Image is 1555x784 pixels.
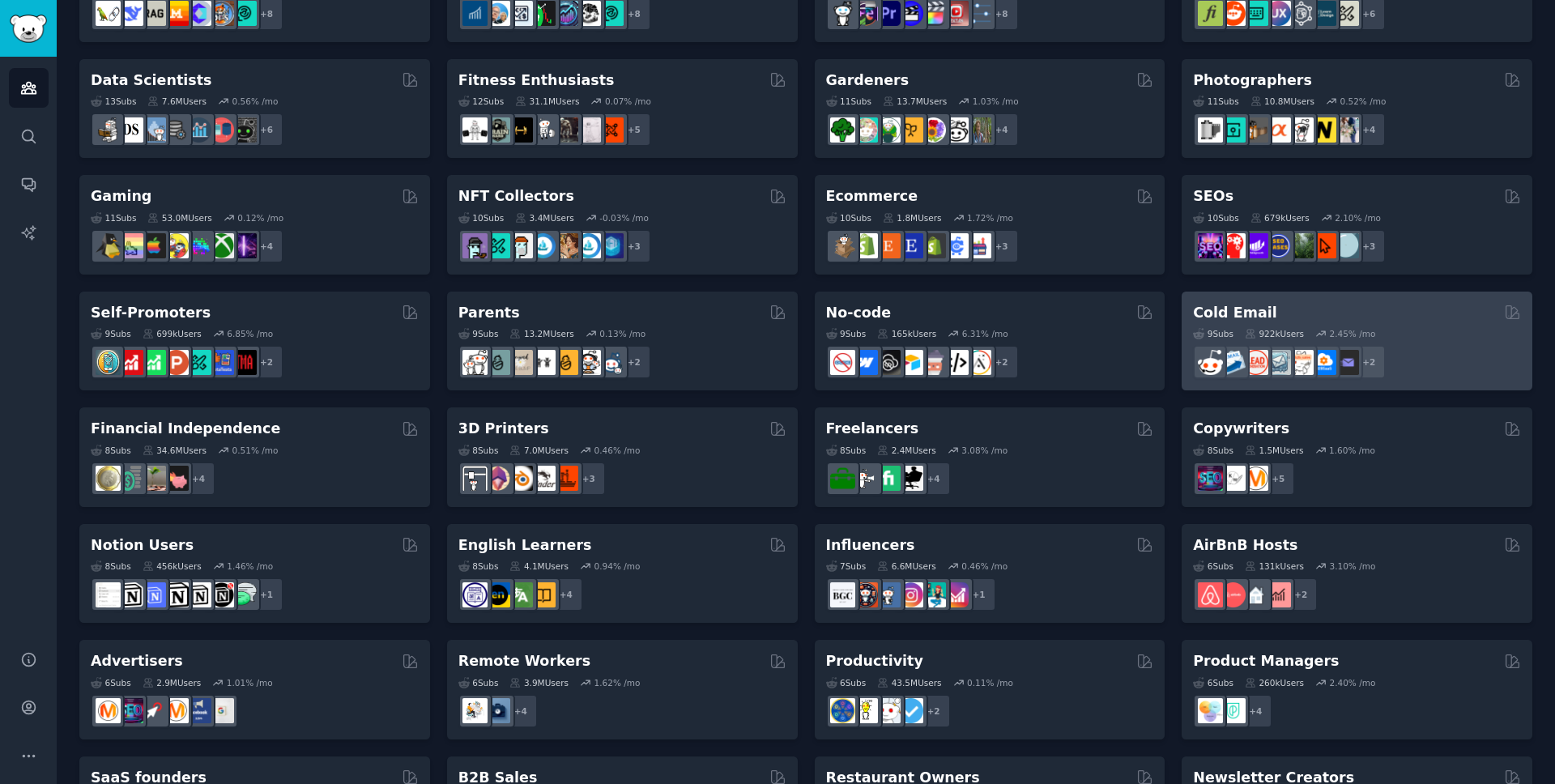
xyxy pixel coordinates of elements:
img: NotionPromote [232,582,257,607]
div: + 3 [985,229,1019,263]
div: 0.07 % /mo [605,96,651,107]
img: Notiontemplates [96,582,121,607]
img: Youtubevideo [944,1,969,26]
div: 2.45 % /mo [1329,328,1375,339]
img: Local_SEO [1289,233,1314,258]
img: CozyGamers [118,233,143,258]
img: swingtrading [576,1,601,26]
div: 0.52 % /mo [1340,96,1386,107]
div: + 2 [1352,345,1386,379]
img: OpenSourceAI [186,1,211,26]
img: Adalo [966,350,991,375]
div: 11 Sub s [1193,96,1238,107]
img: work [485,698,510,723]
img: EmailOutreach [1334,350,1359,375]
h2: Photographers [1193,70,1312,91]
img: lifehacks [853,698,878,723]
img: rentalproperties [1243,582,1268,607]
img: InstagramGrowthTips [944,582,969,607]
div: 3.08 % /mo [961,445,1008,456]
img: logodesign [1221,1,1246,26]
img: weightroom [530,117,556,143]
div: + 5 [617,113,651,147]
img: GardenersWorld [966,117,991,143]
img: datascience [118,117,143,143]
div: 260k Users [1245,677,1304,688]
img: finalcutpro [921,1,946,26]
img: SEO [1198,466,1223,491]
img: ecommercemarketing [944,233,969,258]
img: fitness30plus [553,117,578,143]
img: fatFIRE [164,466,189,491]
div: 8 Sub s [458,560,499,572]
img: UX_Design [1334,1,1359,26]
div: 2.10 % /mo [1335,212,1381,224]
div: 8 Sub s [458,445,499,456]
div: 3.4M Users [515,212,574,224]
img: nocodelowcode [921,350,946,375]
img: Rag [141,1,166,26]
img: SEO [118,698,143,723]
img: AppIdeas [96,350,121,375]
div: 6.6M Users [877,560,936,572]
h2: Remote Workers [458,651,590,671]
img: shopify [853,233,878,258]
img: GamerPals [164,233,189,258]
div: 0.56 % /mo [232,96,279,107]
img: technicalanalysis [599,1,624,26]
div: 43.5M Users [877,677,941,688]
img: NewParents [553,350,578,375]
img: ecommerce_growth [966,233,991,258]
img: marketing [96,698,121,723]
div: 3.9M Users [509,677,569,688]
img: NoCodeMovement [944,350,969,375]
img: content_marketing [1243,466,1268,491]
div: 13.2M Users [509,328,573,339]
div: + 4 [917,462,951,496]
img: AirBnBInvesting [1266,582,1291,607]
div: 0.51 % /mo [232,445,279,456]
img: alphaandbetausers [186,350,211,375]
img: gamers [186,233,211,258]
img: StocksAndTrading [553,1,578,26]
img: TwitchStreaming [232,233,257,258]
img: dropship [830,233,855,258]
img: Forex [508,1,533,26]
img: Airtable [898,350,923,375]
div: 10.8M Users [1250,96,1314,107]
h2: Productivity [826,651,923,671]
img: postproduction [966,1,991,26]
h2: AirBnB Hosts [1193,535,1297,556]
img: UXDesign [1266,1,1291,26]
div: 2.9M Users [143,677,202,688]
img: NotionGeeks [164,582,189,607]
img: data [232,117,257,143]
img: learndesign [1311,1,1336,26]
h2: Product Managers [1193,651,1339,671]
div: 0.46 % /mo [594,445,641,456]
img: typography [1198,1,1223,26]
img: ender3 [530,466,556,491]
img: linux_gaming [96,233,121,258]
img: airbnb_hosts [1198,582,1223,607]
div: 6.31 % /mo [962,328,1008,339]
h2: Notion Users [91,535,194,556]
h2: Gaming [91,186,151,207]
div: 0.94 % /mo [594,560,641,572]
div: 1.5M Users [1245,445,1304,456]
h2: Advertisers [91,651,183,671]
img: seogrowth [1243,233,1268,258]
img: MachineLearning [96,117,121,143]
img: ProductManagement [1198,698,1223,723]
img: parentsofmultiples [576,350,601,375]
img: KeepWriting [1221,466,1246,491]
img: datasets [209,117,234,143]
div: 9 Sub s [458,328,499,339]
img: TechSEO [1221,233,1246,258]
img: GummySearch logo [10,15,47,43]
h2: Data Scientists [91,70,211,91]
img: ProductHunters [164,350,189,375]
img: SonyAlpha [1266,117,1291,143]
img: language_exchange [508,582,533,607]
img: FixMyPrint [553,466,578,491]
